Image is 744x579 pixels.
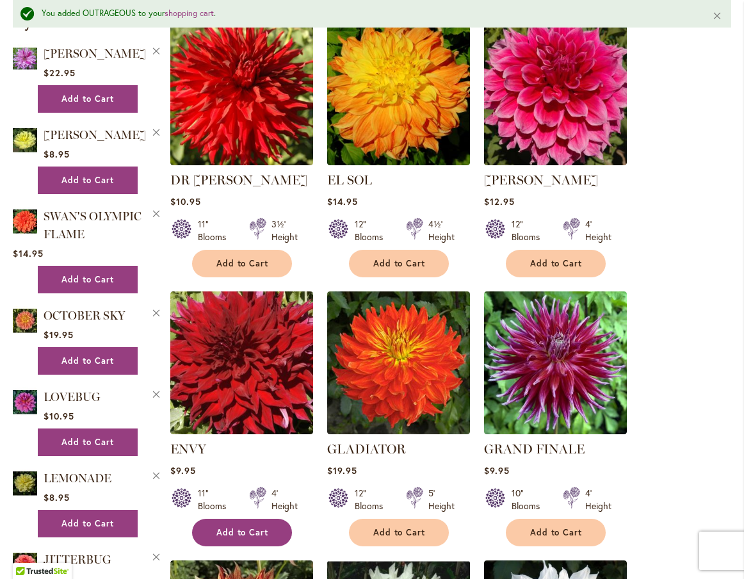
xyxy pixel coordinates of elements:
[585,218,611,243] div: 4' Height
[38,266,138,293] button: Add to Cart
[13,44,37,76] a: Brandon Michael
[61,518,114,529] span: Add to Cart
[13,306,37,338] a: October Sky
[42,8,693,20] div: You added OUTRAGEOUS to your .
[484,425,627,437] a: Grand Finale
[13,44,37,73] img: Brandon Michael
[428,218,455,243] div: 4½' Height
[373,527,426,538] span: Add to Cart
[44,128,146,142] a: [PERSON_NAME]
[13,247,44,259] span: $14.95
[327,464,357,477] span: $19.95
[355,487,391,512] div: 12" Blooms
[44,47,146,61] a: [PERSON_NAME]
[170,425,313,437] a: Envy
[61,437,114,448] span: Add to Cart
[484,172,598,188] a: [PERSON_NAME]
[512,487,547,512] div: 10" Blooms
[484,464,510,477] span: $9.95
[61,355,114,366] span: Add to Cart
[327,22,470,165] img: EL SOL
[327,441,406,457] a: GLADIATOR
[38,85,138,113] button: Add to Cart
[198,218,234,243] div: 11" Blooms
[327,172,372,188] a: EL SOL
[38,510,138,537] button: Add to Cart
[373,258,426,269] span: Add to Cart
[170,291,313,434] img: Envy
[165,8,214,19] a: shopping cart
[327,156,470,168] a: EL SOL
[271,487,298,512] div: 4' Height
[349,250,449,277] button: Add to Cart
[216,527,269,538] span: Add to Cart
[44,209,142,241] a: SWAN'S OLYMPIC FLAME
[10,534,45,569] iframe: Launch Accessibility Center
[585,487,611,512] div: 4' Height
[170,195,201,208] span: $10.95
[61,94,114,104] span: Add to Cart
[44,148,70,160] span: $8.95
[170,464,196,477] span: $9.95
[13,387,37,416] img: LOVEBUG
[38,167,138,194] button: Add to Cart
[44,553,111,567] a: JITTERBUG
[170,156,313,168] a: DR LES
[484,441,585,457] a: GRAND FINALE
[355,218,391,243] div: 12" Blooms
[198,487,234,512] div: 11" Blooms
[349,519,449,546] button: Add to Cart
[192,250,292,277] button: Add to Cart
[13,469,37,500] a: LEMONADE
[170,22,313,165] img: DR LES
[44,491,70,503] span: $8.95
[38,428,138,456] button: Add to Cart
[327,195,358,208] span: $14.95
[170,172,307,188] a: DR [PERSON_NAME]
[484,195,515,208] span: $12.95
[512,218,547,243] div: 12" Blooms
[506,519,606,546] button: Add to Cart
[44,329,74,341] span: $19.95
[13,126,37,157] a: PEGGY JEAN
[170,441,206,457] a: ENVY
[216,258,269,269] span: Add to Cart
[271,218,298,243] div: 3½' Height
[44,309,125,323] a: OCTOBER SKY
[13,387,37,419] a: LOVEBUG
[44,471,111,485] a: LEMONADE
[61,274,114,285] span: Add to Cart
[61,175,114,186] span: Add to Cart
[13,207,37,236] img: Swan's Olympic Flame
[530,527,583,538] span: Add to Cart
[38,347,138,375] button: Add to Cart
[192,519,292,546] button: Add to Cart
[13,207,37,238] a: Swan's Olympic Flame
[13,126,37,154] img: PEGGY JEAN
[484,22,627,165] img: EMORY PAUL
[44,410,74,422] span: $10.95
[13,306,37,335] img: October Sky
[44,67,76,79] span: $22.95
[13,469,37,498] img: LEMONADE
[327,291,470,434] img: Gladiator
[327,425,470,437] a: Gladiator
[484,291,627,434] img: Grand Finale
[484,156,627,168] a: EMORY PAUL
[44,390,100,404] a: LOVEBUG
[530,258,583,269] span: Add to Cart
[506,250,606,277] button: Add to Cart
[428,487,455,512] div: 5' Height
